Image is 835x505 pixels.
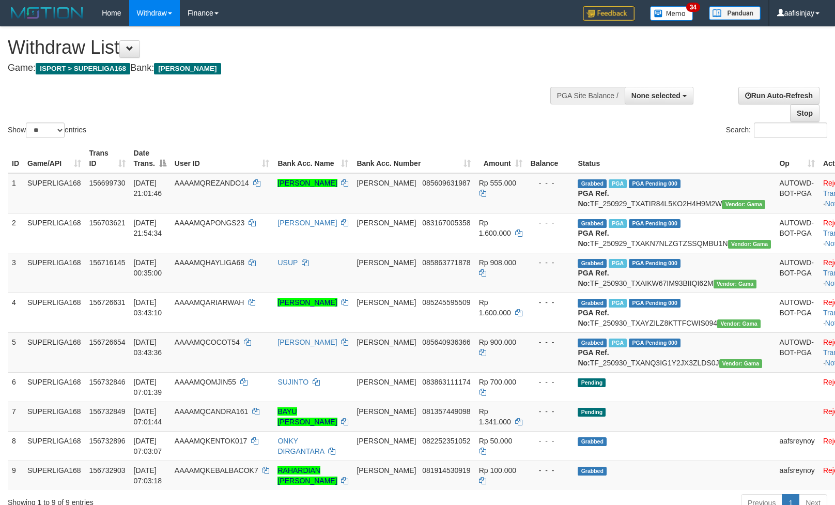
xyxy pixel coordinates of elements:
b: PGA Ref. No: [578,309,609,327]
b: PGA Ref. No: [578,348,609,367]
span: 156732849 [89,407,126,416]
span: [PERSON_NAME] [357,258,416,267]
span: [DATE] 07:03:18 [134,466,162,485]
td: 2 [8,213,23,253]
td: TF_250929_TXATIR84L5KO2H4H9M2W [574,173,775,213]
div: - - - [531,377,570,387]
a: Run Auto-Refresh [738,87,819,104]
select: Showentries [26,123,65,138]
div: - - - [531,436,570,446]
a: Stop [790,104,819,122]
span: Marked by aafchhiseyha [609,339,627,347]
a: USUP [277,258,298,267]
span: AAAAMQARIARWAH [175,298,244,307]
th: Bank Acc. Name: activate to sort column ascending [273,144,352,173]
td: SUPERLIGA168 [23,332,85,372]
td: SUPERLIGA168 [23,213,85,253]
span: [DATE] 21:54:34 [134,219,162,237]
span: [PERSON_NAME] [357,219,416,227]
a: [PERSON_NAME] [277,219,337,227]
div: - - - [531,337,570,347]
span: PGA Pending [629,219,681,228]
div: - - - [531,297,570,308]
span: Copy 081357449098 to clipboard [422,407,470,416]
span: Grabbed [578,299,607,308]
span: Marked by aafchhiseyha [609,179,627,188]
th: ID [8,144,23,173]
td: TF_250929_TXAKN7NLZGTZSSQMBU1N [574,213,775,253]
td: TF_250930_TXAYZILZ8KTTFCWIS094 [574,293,775,332]
th: Op: activate to sort column ascending [775,144,818,173]
img: panduan.png [709,6,761,20]
b: PGA Ref. No: [578,189,609,208]
span: Marked by aafchhiseyha [609,259,627,268]
span: [DATE] 07:03:07 [134,437,162,455]
td: SUPERLIGA168 [23,461,85,490]
div: - - - [531,257,570,268]
span: Copy 083863111174 to clipboard [422,378,470,386]
span: None selected [631,91,681,100]
label: Show entries [8,123,86,138]
span: Copy 081914530919 to clipboard [422,466,470,475]
b: PGA Ref. No: [578,229,609,248]
label: Search: [726,123,827,138]
span: Pending [578,378,606,387]
span: Copy 085640936366 to clipboard [422,338,470,346]
span: Rp 900.000 [479,338,516,346]
td: 4 [8,293,23,332]
div: - - - [531,178,570,188]
span: AAAAMQKEBALBACOK7 [175,466,258,475]
td: SUPERLIGA168 [23,173,85,213]
h4: Game: Bank: [8,63,546,73]
td: 7 [8,402,23,431]
span: Vendor URL: https://trx31.1velocity.biz [714,280,757,288]
span: [PERSON_NAME] [357,338,416,346]
img: Feedback.jpg [583,6,635,21]
span: PGA Pending [629,299,681,308]
td: SUPERLIGA168 [23,431,85,461]
th: Trans ID: activate to sort column ascending [85,144,130,173]
span: [PERSON_NAME] [357,466,416,475]
th: Balance [527,144,574,173]
td: 3 [8,253,23,293]
span: Vendor URL: https://trx31.1velocity.biz [717,319,761,328]
span: Grabbed [578,339,607,347]
span: AAAAMQCOCOT54 [175,338,240,346]
th: Bank Acc. Number: activate to sort column ascending [352,144,474,173]
a: BAYU [PERSON_NAME] [277,407,337,426]
td: SUPERLIGA168 [23,402,85,431]
th: Game/API: activate to sort column ascending [23,144,85,173]
span: Marked by aafchhiseyha [609,219,627,228]
td: aafsreynoy [775,431,818,461]
td: AUTOWD-BOT-PGA [775,173,818,213]
th: Date Trans.: activate to sort column descending [130,144,171,173]
span: 156732896 [89,437,126,445]
span: Rp 1.600.000 [479,219,511,237]
span: [DATE] 07:01:39 [134,378,162,396]
td: TF_250930_TXAIKW67IM93BIIQI62M [574,253,775,293]
span: Rp 100.000 [479,466,516,475]
span: Copy 085863771878 to clipboard [422,258,470,267]
h1: Withdraw List [8,37,546,58]
span: 156726631 [89,298,126,307]
button: None selected [625,87,693,104]
span: Vendor URL: https://trx31.1velocity.biz [728,240,771,249]
span: ISPORT > SUPERLIGA168 [36,63,130,74]
span: Rp 1.341.000 [479,407,511,426]
td: 6 [8,372,23,402]
span: Copy 085609631987 to clipboard [422,179,470,187]
span: AAAAMQKENTOK017 [175,437,248,445]
a: SUJINTO [277,378,308,386]
span: [DATE] 03:43:36 [134,338,162,357]
span: Grabbed [578,437,607,446]
span: Rp 908.000 [479,258,516,267]
div: - - - [531,406,570,417]
td: aafsreynoy [775,461,818,490]
span: Copy 082252351052 to clipboard [422,437,470,445]
td: AUTOWD-BOT-PGA [775,332,818,372]
span: [PERSON_NAME] [357,179,416,187]
a: [PERSON_NAME] [277,338,337,346]
span: Rp 1.600.000 [479,298,511,317]
th: Amount: activate to sort column ascending [475,144,527,173]
span: [PERSON_NAME] [154,63,221,74]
